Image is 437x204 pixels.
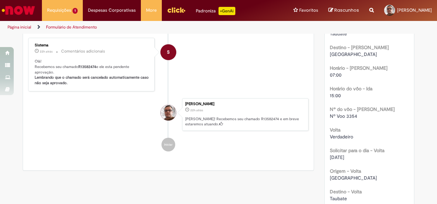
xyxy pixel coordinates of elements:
span: Rascunhos [334,7,359,13]
span: More [146,7,157,14]
b: Origem - Volta [330,168,361,174]
time: 30/09/2025 15:42:09 [40,49,53,54]
b: Destino - Volta [330,189,362,195]
div: Paulo Eduardo Miranda Menezes [160,105,176,121]
b: Solicitar para o dia - Volta [330,147,384,154]
span: Taubate [330,195,347,202]
span: 22h atrás [190,108,203,112]
span: 1 [72,8,78,14]
li: Paulo Eduardo Miranda Menezes [28,98,309,131]
span: Requisições [47,7,71,14]
span: Verdadeiro [330,134,353,140]
p: [PERSON_NAME]! Recebemos seu chamado R13582474 e em breve estaremos atuando. [185,116,305,127]
span: [PERSON_NAME] [397,7,432,13]
span: Nº Voo 3354 [330,113,357,119]
small: Comentários adicionais [61,48,105,54]
span: [GEOGRAPHIC_DATA] [330,175,377,181]
div: Sistema [35,43,149,47]
b: Nº do vôo - [PERSON_NAME] [330,106,395,112]
span: Favoritos [299,7,318,14]
p: +GenAi [218,7,235,15]
a: Formulário de Atendimento [46,24,97,30]
ul: Trilhas de página [5,21,286,34]
span: 22h atrás [40,49,53,54]
span: [GEOGRAPHIC_DATA] [330,51,377,57]
b: Destino - [PERSON_NAME] [330,44,389,50]
img: ServiceNow [1,3,36,17]
span: 15:00 [330,92,341,99]
a: Página inicial [8,24,31,30]
time: 30/09/2025 15:41:55 [190,108,203,112]
b: Volta [330,127,340,133]
span: Taubate [330,31,347,37]
span: S [167,44,170,60]
b: Horário do vôo - Ida [330,86,372,92]
p: Olá! Recebemos seu chamado e ele esta pendente aprovação. [35,59,149,86]
span: Despesas Corporativas [88,7,136,14]
b: Horário - [PERSON_NAME] [330,65,388,71]
div: [PERSON_NAME] [185,102,305,106]
div: Padroniza [196,7,235,15]
a: Rascunhos [328,7,359,14]
span: 07:00 [330,72,341,78]
img: click_logo_yellow_360x200.png [167,5,186,15]
b: R13582474 [78,64,96,69]
b: Lembrando que o chamado será cancelado automaticamente caso não seja aprovado. [35,75,150,86]
span: [DATE] [330,154,344,160]
div: System [160,44,176,60]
